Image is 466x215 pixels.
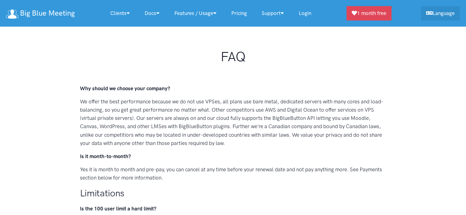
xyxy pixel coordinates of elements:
[6,9,18,19] img: logo
[80,98,386,147] p: We offer the best performance because we do not use VPSes, all plans use bare metal, dedicated se...
[80,165,386,182] p: Yes it is month to month and pre-pay, you can cancel at any time before your renewal date and not...
[421,6,460,20] a: Language
[291,7,319,20] a: Login
[80,85,170,91] strong: Why should we choose your company?
[254,7,291,20] a: Support
[224,7,254,20] a: Pricing
[347,6,392,20] a: 1 month free
[80,153,131,159] strong: Is it month-to-month?
[6,7,75,20] a: Big Blue Meeting
[80,206,156,212] strong: Is the 100 user limit a hard limit?
[137,7,167,20] a: Docs
[80,49,386,65] h1: FAQ
[103,7,137,20] a: Clients
[167,7,224,20] a: Features / Usage
[80,187,386,200] h2: Limitations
